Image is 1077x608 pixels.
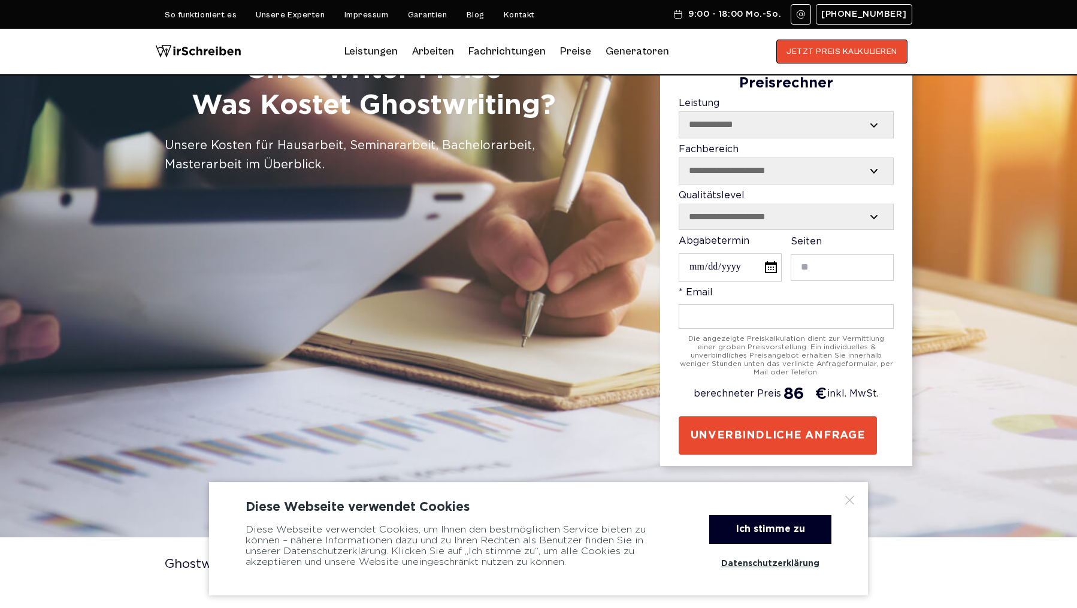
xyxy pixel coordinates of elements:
span: € [815,385,827,404]
a: Leistungen [344,42,398,61]
span: inkl. MwSt. [827,389,879,400]
div: Diese Webseite verwendet Cookies [246,500,831,515]
img: Schedule [673,10,683,19]
a: Garantien [408,10,447,20]
a: Datenschutzerklärung [709,550,831,577]
input: * Email [679,304,894,329]
a: Fachrichtungen [468,42,546,61]
h1: Ghostwriter Preise Was Kostet Ghostwriting? [165,52,582,124]
label: * Email [679,288,894,329]
a: Unsere Experten [256,10,325,20]
label: Qualitätslevel [679,190,894,231]
span: 86 [783,385,804,404]
span: 9:00 - 18:00 Mo.-So. [688,10,781,19]
label: Leistung [679,98,894,138]
input: Abgabetermin [679,253,782,282]
button: UNVERBINDLICHE ANFRAGE [679,416,877,455]
a: Arbeiten [412,42,454,61]
div: Preisrechner [679,75,894,92]
a: Ghostwriter [165,559,256,570]
a: [PHONE_NUMBER] [816,4,912,25]
div: Die angezeigte Preiskalkulation dient zur Vermittlung einer groben Preisvorstellung. Ein individu... [679,335,894,376]
a: Generatoren [606,42,669,61]
div: Ich stimme zu [709,515,831,544]
a: So funktioniert es [165,10,237,20]
label: Fachbereich [679,144,894,184]
a: Blog [467,10,485,20]
img: Email [796,10,806,19]
img: logo wirschreiben [155,40,241,63]
a: Kontakt [504,10,535,20]
span: [PHONE_NUMBER] [821,10,907,19]
span: berechneter Preis [694,389,781,400]
select: Leistung [679,112,893,137]
span: Seiten [791,237,822,246]
a: Impressum [344,10,389,20]
a: Preise [560,45,591,58]
button: JETZT PREIS KALKULIEREN [776,40,907,63]
div: Unsere Kosten für Hausarbeit, Seminararbeit, Bachelorarbeit, Masterarbeit im Überblick. [165,136,582,174]
span: UNVERBINDLICHE ANFRAGE [691,428,866,443]
form: Contact form [679,75,894,454]
select: Qualitätslevel [679,204,893,229]
select: Fachbereich [679,158,893,183]
div: Diese Webseite verwendet Cookies, um Ihnen den bestmöglichen Service bieten zu können – nähere In... [246,515,679,577]
label: Abgabetermin [679,236,782,282]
